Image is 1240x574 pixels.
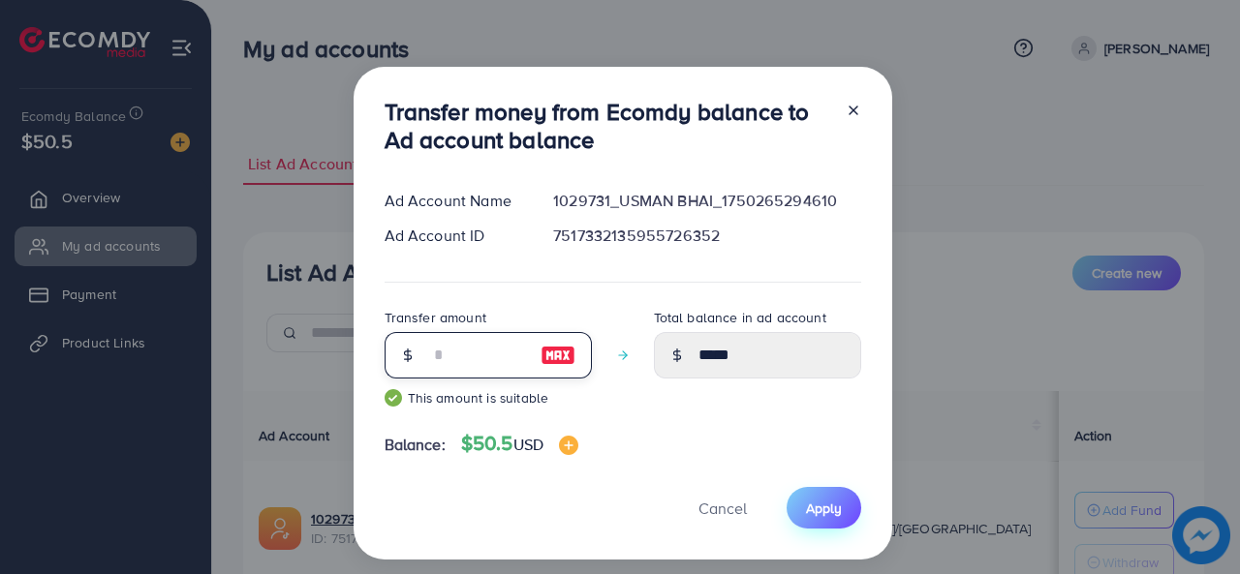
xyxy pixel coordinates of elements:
span: Apply [806,498,842,518]
h4: $50.5 [461,432,578,456]
button: Cancel [674,487,771,529]
h3: Transfer money from Ecomdy balance to Ad account balance [385,98,830,154]
div: 1029731_USMAN BHAI_1750265294610 [538,190,876,212]
img: image [559,436,578,455]
label: Total balance in ad account [654,308,826,327]
div: 7517332135955726352 [538,225,876,247]
button: Apply [787,487,861,529]
small: This amount is suitable [385,388,592,408]
span: Balance: [385,434,446,456]
div: Ad Account ID [369,225,539,247]
div: Ad Account Name [369,190,539,212]
span: USD [513,434,543,455]
label: Transfer amount [385,308,486,327]
img: guide [385,389,402,407]
img: image [541,344,575,367]
span: Cancel [698,498,747,519]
